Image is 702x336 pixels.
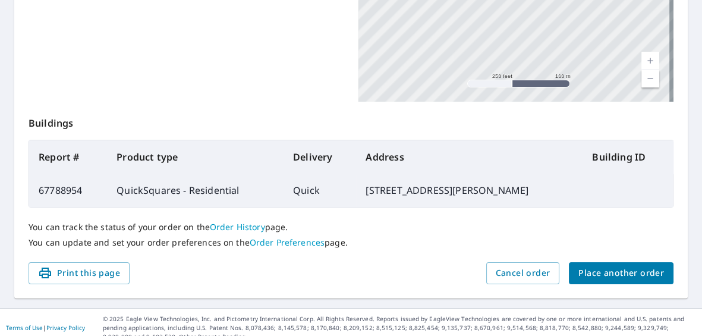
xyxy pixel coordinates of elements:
[356,140,583,174] th: Address
[29,222,673,233] p: You can track the status of your order on the page.
[29,140,107,174] th: Report #
[29,262,130,284] button: Print this page
[29,102,673,140] p: Buildings
[583,140,673,174] th: Building ID
[210,221,265,233] a: Order History
[6,324,85,331] p: |
[107,140,284,174] th: Product type
[284,140,356,174] th: Delivery
[641,52,659,70] a: Current Level 17, Zoom In
[29,237,673,248] p: You can update and set your order preferences on the page.
[29,174,107,207] td: 67788954
[578,266,664,281] span: Place another order
[569,262,673,284] button: Place another order
[6,324,43,332] a: Terms of Use
[496,266,550,281] span: Cancel order
[250,237,325,248] a: Order Preferences
[641,70,659,87] a: Current Level 17, Zoom Out
[284,174,356,207] td: Quick
[38,266,120,281] span: Print this page
[46,324,85,332] a: Privacy Policy
[356,174,583,207] td: [STREET_ADDRESS][PERSON_NAME]
[486,262,560,284] button: Cancel order
[107,174,284,207] td: QuickSquares - Residential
